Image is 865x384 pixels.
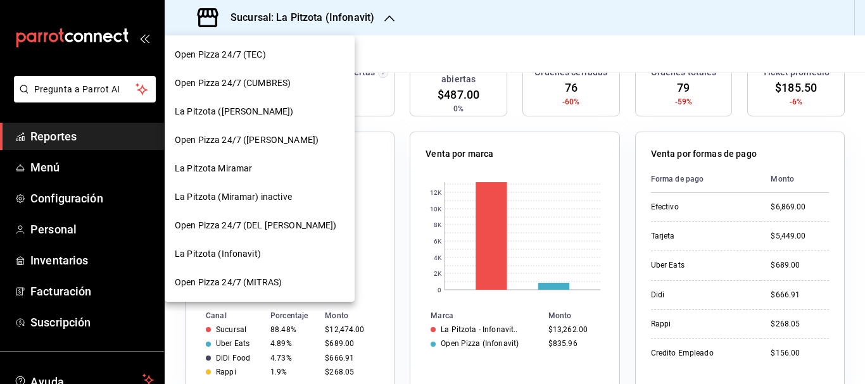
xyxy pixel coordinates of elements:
[175,247,261,261] span: La Pitzota (Infonavit)
[175,162,252,175] span: La Pitzota Miramar
[165,211,355,240] div: Open Pizza 24/7 (DEL [PERSON_NAME])
[165,154,355,183] div: La Pitzota Miramar
[165,69,355,97] div: Open Pizza 24/7 (CUMBRES)
[165,240,355,268] div: La Pitzota (Infonavit)
[165,268,355,297] div: Open Pizza 24/7 (MITRAS)
[165,40,355,69] div: Open Pizza 24/7 (TEC)
[175,219,337,232] span: Open Pizza 24/7 (DEL [PERSON_NAME])
[175,190,292,204] span: La Pitzota (Miramar) inactive
[175,133,319,147] span: Open Pizza 24/7 ([PERSON_NAME])
[165,183,355,211] div: La Pitzota (Miramar) inactive
[175,276,282,289] span: Open Pizza 24/7 (MITRAS)
[165,97,355,126] div: La Pitzota ([PERSON_NAME])
[165,126,355,154] div: Open Pizza 24/7 ([PERSON_NAME])
[175,105,293,118] span: La Pitzota ([PERSON_NAME])
[175,77,291,90] span: Open Pizza 24/7 (CUMBRES)
[175,48,266,61] span: Open Pizza 24/7 (TEC)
